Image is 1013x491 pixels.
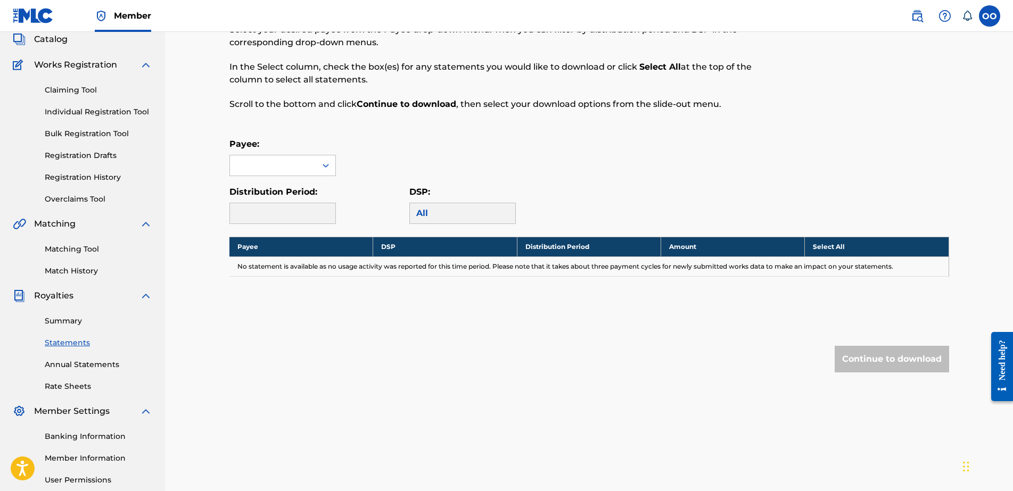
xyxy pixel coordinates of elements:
[45,172,152,183] a: Registration History
[517,237,661,256] th: Distribution Period
[45,194,152,205] a: Overclaims Tool
[373,237,517,256] th: DSP
[229,237,373,256] th: Payee
[95,10,108,22] img: Top Rightsholder
[45,85,152,96] a: Claiming Tool
[45,265,152,277] a: Match History
[13,33,68,46] a: CatalogCatalog
[357,99,456,109] strong: Continue to download
[229,187,317,197] label: Distribution Period:
[45,315,152,327] a: Summary
[639,62,681,72] strong: Select All
[114,10,151,22] span: Member
[45,359,152,370] a: Annual Statements
[229,23,784,49] p: Select your desired payee from the Payee drop-down menu. Then you can filter by distribution peri...
[229,139,259,149] label: Payee:
[45,475,152,486] a: User Permissions
[13,33,26,46] img: Catalog
[45,431,152,442] a: Banking Information
[13,405,26,418] img: Member Settings
[13,59,27,71] img: Works Registration
[907,5,928,27] a: Public Search
[139,59,152,71] img: expand
[963,451,969,482] div: Drag
[45,453,152,464] a: Member Information
[45,106,152,118] a: Individual Registration Tool
[805,237,949,256] th: Select All
[34,59,117,71] span: Works Registration
[960,440,1013,491] iframe: Chat Widget
[229,98,784,111] p: Scroll to the bottom and click , then select your download options from the slide-out menu.
[13,218,26,230] img: Matching
[34,405,110,418] span: Member Settings
[938,10,951,22] img: help
[45,150,152,161] a: Registration Drafts
[934,5,956,27] div: Help
[962,11,973,21] div: Notifications
[139,405,152,418] img: expand
[45,244,152,255] a: Matching Tool
[34,218,76,230] span: Matching
[229,256,949,276] td: No statement is available as no usage activity was reported for this time period. Please note tha...
[911,10,924,22] img: search
[229,61,784,86] p: In the Select column, check the box(es) for any statements you would like to download or click at...
[139,218,152,230] img: expand
[983,324,1013,410] iframe: Resource Center
[45,337,152,348] a: Statements
[45,381,152,392] a: Rate Sheets
[45,128,152,139] a: Bulk Registration Tool
[13,8,54,23] img: MLC Logo
[34,33,68,46] span: Catalog
[661,237,804,256] th: Amount
[139,289,152,302] img: expand
[34,289,73,302] span: Royalties
[979,5,1000,27] div: User Menu
[409,187,430,197] label: DSP:
[13,289,26,302] img: Royalties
